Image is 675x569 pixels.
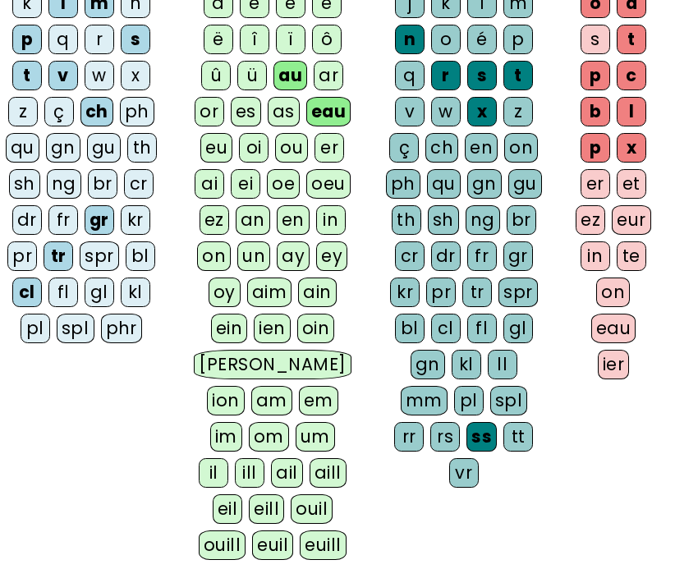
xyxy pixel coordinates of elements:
div: spr [80,241,119,271]
div: p [581,133,610,163]
div: ouil [291,494,333,524]
div: [PERSON_NAME] [194,350,351,379]
div: ay [277,241,310,271]
div: kl [452,350,481,379]
div: in [316,205,346,235]
div: t [12,61,42,90]
div: th [127,133,157,163]
div: eil [213,494,243,524]
div: t [617,25,646,54]
div: pr [7,241,37,271]
div: x [617,133,646,163]
div: on [596,278,630,307]
div: t [503,61,533,90]
div: ss [466,422,497,452]
div: é [467,25,497,54]
div: ey [316,241,347,271]
div: te [617,241,646,271]
div: im [210,422,242,452]
div: br [507,205,536,235]
div: z [8,97,38,126]
div: oe [267,169,300,199]
div: in [581,241,610,271]
div: br [88,169,117,199]
div: ez [576,205,605,235]
div: pl [454,386,484,415]
div: es [231,97,261,126]
div: vr [449,458,479,488]
div: w [431,97,461,126]
div: aim [247,278,292,307]
div: ô [312,25,342,54]
div: tr [44,241,73,271]
div: s [581,25,610,54]
div: r [85,25,114,54]
div: an [236,205,270,235]
div: kr [390,278,420,307]
div: ein [211,314,248,343]
div: î [240,25,269,54]
div: er [315,133,344,163]
div: fl [48,278,78,307]
div: gu [508,169,542,199]
div: û [201,61,231,90]
div: n [395,25,425,54]
div: z [503,97,533,126]
div: ouill [199,530,246,560]
div: ar [314,61,343,90]
div: ç [44,97,74,126]
div: sh [428,205,459,235]
div: ei [231,169,260,199]
div: pl [21,314,50,343]
div: om [249,422,289,452]
div: p [503,25,533,54]
div: l [617,97,646,126]
div: kr [121,205,150,235]
div: qu [427,169,461,199]
div: ll [488,350,517,379]
div: ien [254,314,291,343]
div: fr [467,241,497,271]
div: cr [395,241,425,271]
div: mm [401,386,448,415]
div: s [121,25,150,54]
div: cl [12,278,42,307]
div: or [195,97,224,126]
div: ng [47,169,81,199]
div: ë [204,25,233,54]
div: ain [298,278,337,307]
div: gn [411,350,445,379]
div: spr [498,278,538,307]
div: c [617,61,646,90]
div: pr [426,278,456,307]
div: gl [85,278,114,307]
div: q [395,61,425,90]
div: ail [271,458,303,488]
div: ier [598,350,630,379]
div: oin [297,314,335,343]
div: bl [126,241,155,271]
div: ion [207,386,245,415]
div: on [504,133,538,163]
div: x [467,97,497,126]
div: ï [276,25,305,54]
div: b [581,97,610,126]
div: phr [101,314,143,343]
div: eau [591,314,636,343]
div: fl [467,314,497,343]
div: sh [9,169,40,199]
div: ph [386,169,420,199]
div: gn [46,133,80,163]
div: il [199,458,228,488]
div: cl [431,314,461,343]
div: er [581,169,610,199]
div: eau [306,97,351,126]
div: um [296,422,335,452]
div: em [299,386,338,415]
div: ill [235,458,264,488]
div: w [85,61,114,90]
div: th [392,205,421,235]
div: ch [425,133,458,163]
div: oeu [306,169,351,199]
div: bl [395,314,425,343]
